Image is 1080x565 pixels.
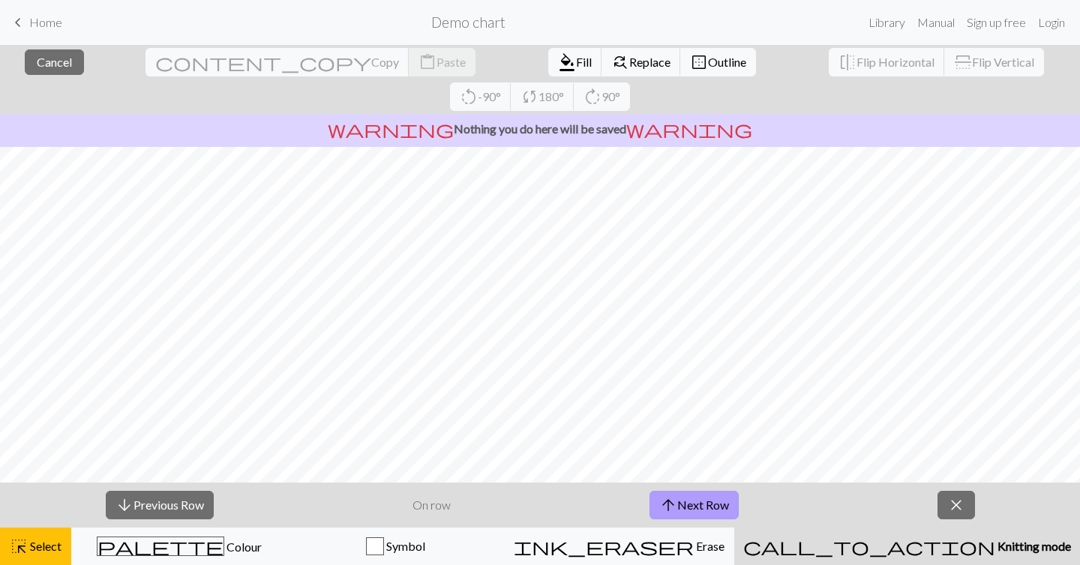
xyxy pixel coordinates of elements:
span: warning [328,118,454,139]
span: border_outer [690,52,708,73]
span: format_color_fill [558,52,576,73]
button: Symbol [288,528,505,565]
span: flip [952,53,973,71]
button: Flip Vertical [944,48,1044,76]
button: 180° [511,82,574,111]
button: Replace [601,48,681,76]
button: Previous Row [106,491,214,519]
p: Nothing you do here will be saved [6,120,1074,138]
span: content_copy [155,52,371,73]
button: Knitting mode [734,528,1080,565]
h2: Demo chart [431,13,505,31]
span: Fill [576,55,592,69]
span: rotate_right [583,86,601,107]
span: find_replace [611,52,629,73]
button: Fill [548,48,602,76]
span: Select [28,539,61,553]
button: Outline [680,48,756,76]
button: 90° [574,82,630,111]
button: Copy [145,48,409,76]
button: Colour [71,528,288,565]
span: highlight_alt [10,536,28,557]
span: 180° [538,89,564,103]
span: -90° [478,89,501,103]
span: Flip Vertical [972,55,1034,69]
a: Manual [911,7,961,37]
span: sync [520,86,538,107]
span: flip [838,52,856,73]
a: Home [9,10,62,35]
span: keyboard_arrow_left [9,12,27,33]
a: Login [1032,7,1071,37]
span: arrow_downward [115,495,133,516]
span: arrow_upward [659,495,677,516]
span: Knitting mode [995,539,1071,553]
span: Copy [371,55,399,69]
span: close [947,495,965,516]
span: Colour [224,540,262,554]
button: -90° [450,82,511,111]
span: Symbol [384,539,425,553]
span: Erase [694,539,724,553]
span: Outline [708,55,746,69]
span: Home [29,15,62,29]
a: Library [862,7,911,37]
span: warning [626,118,752,139]
span: Replace [629,55,670,69]
p: On row [412,496,451,514]
button: Cancel [25,49,84,75]
a: Sign up free [961,7,1032,37]
span: palette [97,536,223,557]
span: call_to_action [743,536,995,557]
span: rotate_left [460,86,478,107]
button: Erase [504,528,734,565]
button: Next Row [649,491,739,519]
button: Flip Horizontal [829,48,945,76]
span: ink_eraser [514,536,694,557]
span: Cancel [37,55,72,69]
span: Flip Horizontal [856,55,934,69]
span: 90° [601,89,620,103]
